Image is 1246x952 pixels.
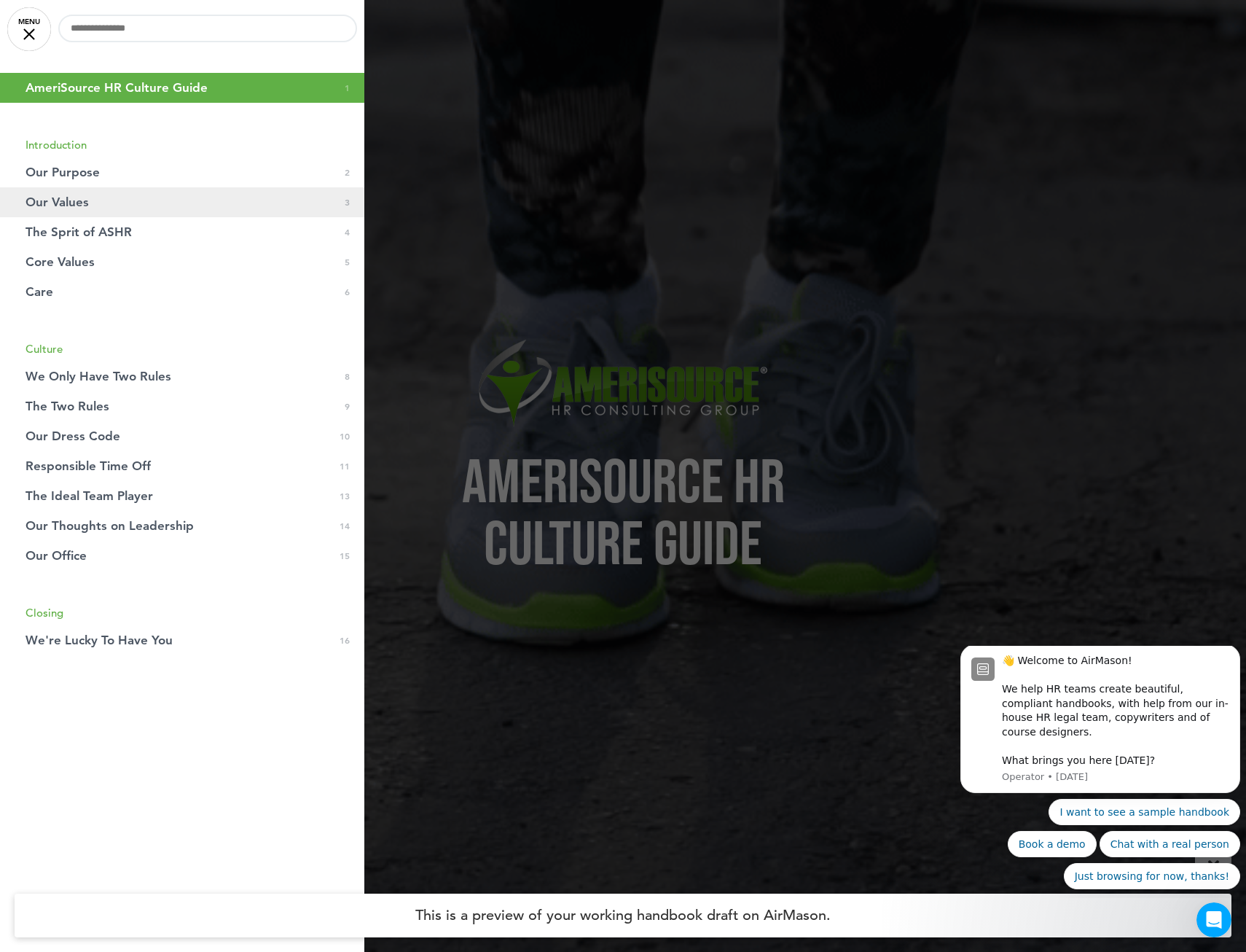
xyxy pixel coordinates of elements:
[94,153,286,179] button: Quick reply: I want to see a sample handbook
[53,185,142,211] button: Quick reply: Book a demo
[7,7,51,51] a: MENU
[345,166,350,179] span: 2
[109,217,286,243] button: Quick reply: Just browsing for now, thanks!
[26,256,95,268] span: Core Values
[340,460,350,472] span: 11
[47,8,275,122] div: 👋 Welcome to AirMason! We help HR teams create beautiful, compliant handbooks, with help from our...
[15,894,1231,937] h4: This is a preview of your working handbook draft on AirMason.
[47,8,275,122] div: Message content
[26,400,109,413] span: The Two Rules
[26,430,120,442] span: Our Dress Code
[345,400,350,413] span: 9
[340,520,350,532] span: 14
[345,370,350,383] span: 8
[26,460,151,472] span: Responsible Time Off
[26,286,53,298] span: Care
[26,550,87,562] span: Our Office
[17,12,40,35] img: Profile image for Operator
[340,430,350,442] span: 10
[345,82,350,94] span: 1
[6,153,286,243] div: Quick reply options
[26,226,132,238] span: The Sprit of ASHR
[345,226,350,238] span: 4
[345,196,350,208] span: 3
[26,196,89,208] span: Our Values
[340,550,350,562] span: 15
[26,82,208,94] span: AmeriSource HR Culture Guide
[340,490,350,502] span: 13
[340,634,350,647] span: 16
[26,370,171,383] span: We Only Have Two Rules
[345,286,350,298] span: 6
[26,490,153,502] span: The Ideal Team Player
[1196,902,1231,937] iframe: Intercom live chat
[955,646,1246,898] iframe: Intercom notifications message
[26,166,100,179] span: Our Purpose
[26,520,194,532] span: Our Thoughts on Leadership
[345,256,350,268] span: 5
[47,125,275,138] p: Message from Operator, sent 1w ago
[26,634,173,647] span: We're Lucky To Have You
[145,185,286,211] button: Quick reply: Chat with a real person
